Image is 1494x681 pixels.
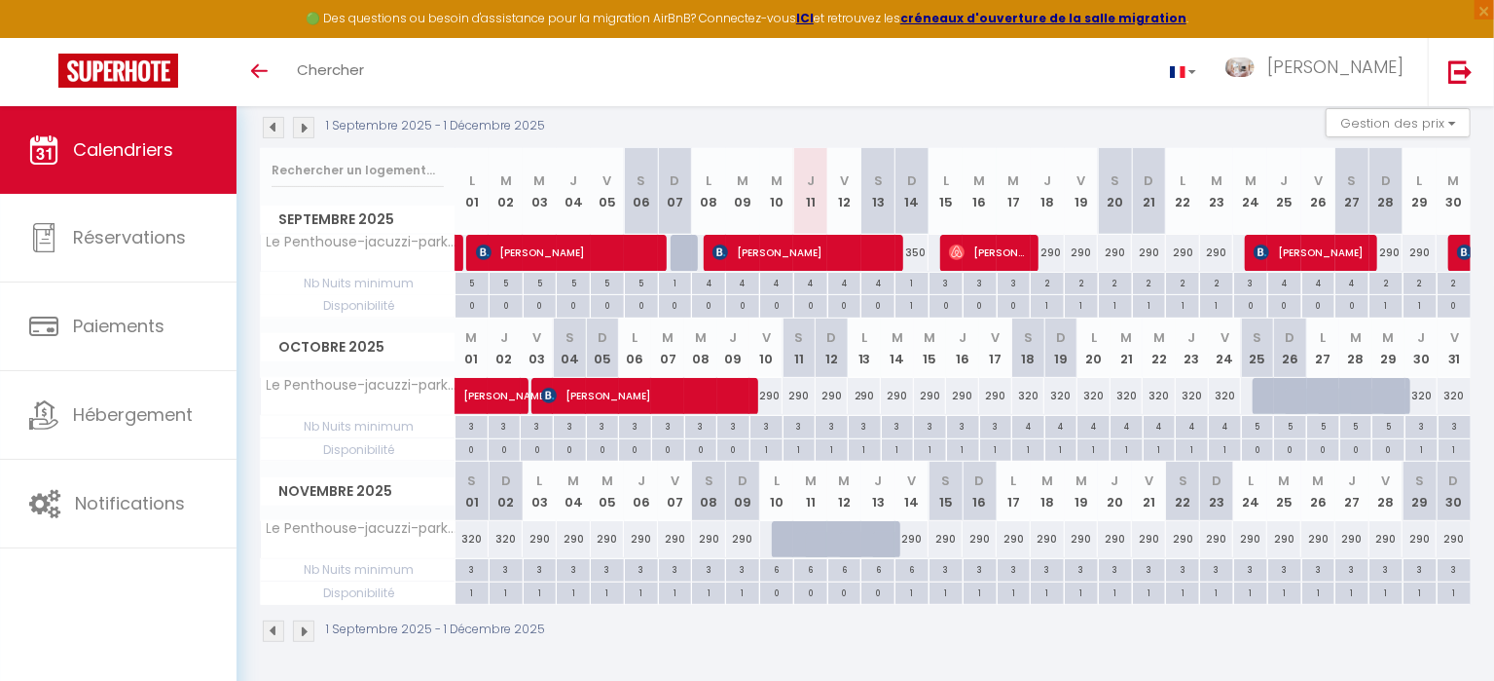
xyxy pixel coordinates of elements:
[272,153,444,188] input: Rechercher un logement...
[900,10,1186,26] a: créneaux d'ouverture de la salle migration
[297,59,364,80] span: Chercher
[1145,171,1154,190] abbr: D
[1274,319,1307,378] th: 26
[685,416,717,435] div: 3
[895,235,929,271] div: 350
[1077,319,1111,378] th: 20
[861,328,867,347] abbr: L
[1339,319,1372,378] th: 28
[1448,171,1460,190] abbr: M
[979,378,1012,414] div: 290
[587,416,619,435] div: 3
[557,295,590,314] div: 0
[1133,273,1166,291] div: 2
[469,171,475,190] abbr: L
[929,148,963,235] th: 15
[1372,416,1404,435] div: 5
[991,328,1000,347] abbr: V
[1031,235,1065,271] div: 290
[541,377,757,414] span: [PERSON_NAME]
[848,319,881,378] th: 13
[726,295,759,314] div: 0
[695,328,707,347] abbr: M
[455,319,489,378] th: 01
[1111,439,1143,458] div: 1
[261,273,455,294] span: Nb Nuits minimum
[1031,273,1064,291] div: 2
[1043,171,1051,190] abbr: J
[1372,319,1405,378] th: 29
[881,378,914,414] div: 290
[1411,593,1479,666] iframe: Chat
[1200,295,1233,314] div: 1
[929,295,963,314] div: 0
[523,148,557,235] th: 03
[980,416,1012,435] div: 3
[1076,171,1085,190] abbr: V
[1286,328,1295,347] abbr: D
[692,295,725,314] div: 0
[489,148,523,235] th: 02
[895,148,929,235] th: 14
[892,328,903,347] abbr: M
[783,416,816,435] div: 3
[1302,295,1335,314] div: 0
[455,295,489,314] div: 0
[1209,319,1242,378] th: 24
[1044,319,1077,378] th: 19
[946,378,979,414] div: 290
[816,439,848,458] div: 1
[264,378,458,393] span: Le Penthouse-jacuzzi-parking-terrasse-climatisation
[587,439,619,458] div: 0
[914,378,947,414] div: 290
[1031,148,1065,235] th: 18
[1012,416,1044,435] div: 4
[907,171,917,190] abbr: D
[489,416,521,435] div: 3
[980,439,1012,458] div: 1
[1111,171,1119,190] abbr: S
[1405,319,1439,378] th: 30
[1448,59,1473,84] img: logout
[16,8,74,66] button: Ouvrir le widget de chat LiveChat
[949,234,1029,271] span: [PERSON_NAME]
[565,328,574,347] abbr: S
[796,10,814,26] a: ICI
[261,439,455,461] span: Disponibilité
[914,319,947,378] th: 15
[914,439,946,458] div: 1
[794,295,827,314] div: 0
[726,148,760,235] th: 09
[998,295,1031,314] div: 0
[1335,148,1369,235] th: 27
[1132,148,1166,235] th: 21
[521,439,553,458] div: 0
[760,148,794,235] th: 10
[619,439,651,458] div: 0
[73,314,164,338] span: Paiements
[974,171,986,190] abbr: M
[465,328,477,347] abbr: M
[1065,273,1098,291] div: 2
[895,273,929,291] div: 1
[1350,328,1362,347] abbr: M
[73,225,186,249] span: Réservations
[1439,416,1471,435] div: 3
[1403,235,1437,271] div: 290
[1153,328,1165,347] abbr: M
[794,273,827,291] div: 4
[1403,148,1437,235] th: 29
[554,439,586,458] div: 0
[591,295,624,314] div: 0
[816,319,849,378] th: 12
[1098,148,1132,235] th: 20
[1233,148,1267,235] th: 24
[1438,273,1471,291] div: 2
[1031,295,1064,314] div: 1
[828,295,861,314] div: 0
[816,378,849,414] div: 290
[963,148,997,235] th: 16
[807,171,815,190] abbr: J
[455,273,489,291] div: 5
[848,378,881,414] div: 290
